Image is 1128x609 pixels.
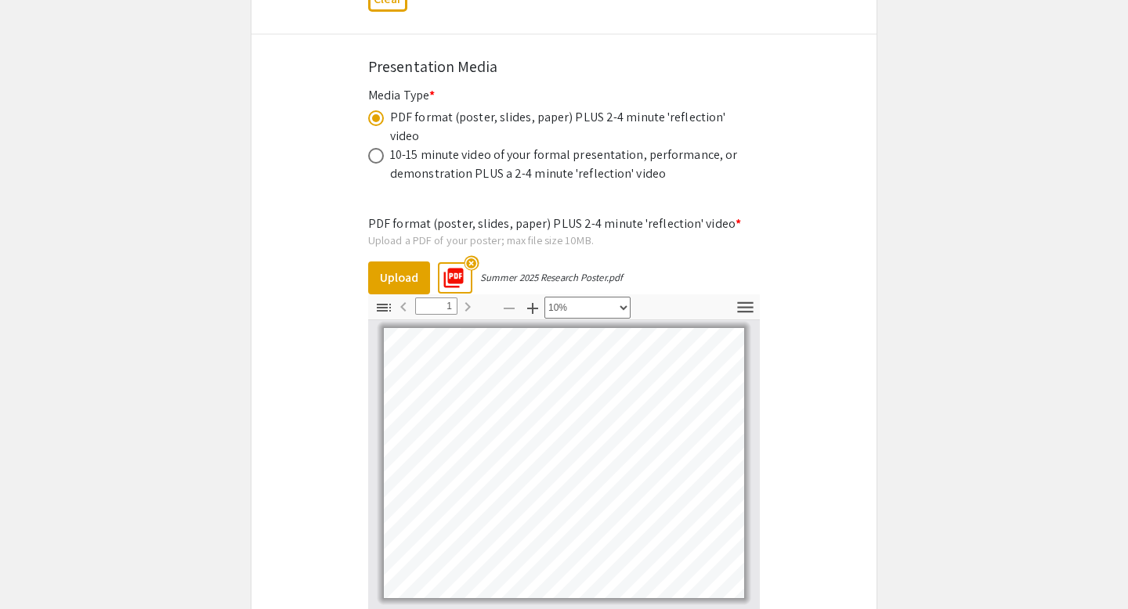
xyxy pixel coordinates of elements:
[368,233,760,247] div: Upload a PDF of your poster; max file size 10MB.
[437,261,461,285] mat-icon: picture_as_pdf
[12,539,67,597] iframe: Chat
[415,297,457,315] input: Page
[368,87,435,103] mat-label: Media Type
[368,261,430,294] button: Upload
[390,146,743,183] div: 10-15 minute video of your formal presentation, performance, or demonstration PLUS a 2-4 minute '...
[544,297,631,319] select: Zoom
[519,297,546,319] button: Zoom In
[390,108,743,146] div: PDF format (poster, slides, paper) PLUS 2-4 minute 'reflection' video
[480,271,623,284] div: Summer 2025 Research Poster.pdf
[454,295,481,318] button: Next Page
[371,297,397,319] button: Toggle Sidebar
[368,55,760,78] div: Presentation Media
[464,255,479,270] mat-icon: highlight_off
[390,295,417,318] button: Previous Page
[377,321,751,605] div: Page 1
[368,215,741,232] mat-label: PDF format (poster, slides, paper) PLUS 2-4 minute 'reflection' video
[732,297,758,319] button: Tools
[496,297,522,319] button: Zoom Out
